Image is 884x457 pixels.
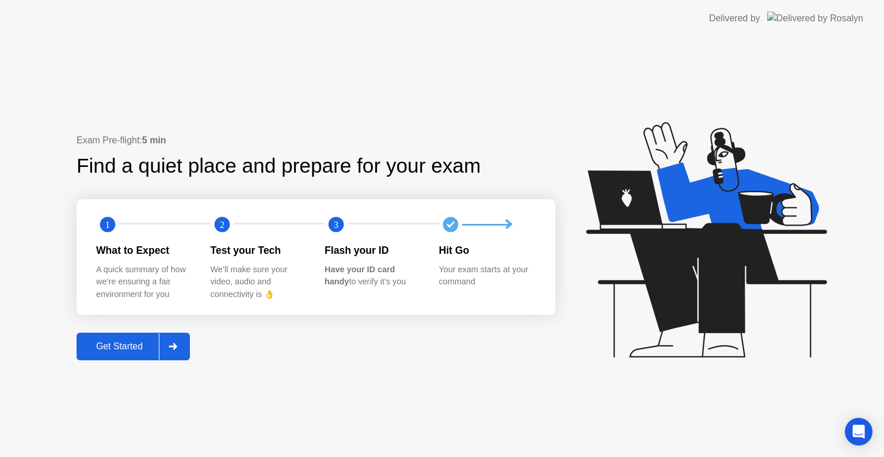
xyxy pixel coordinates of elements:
div: What to Expect [96,243,192,258]
div: Flash your ID [325,243,421,258]
div: We’ll make sure your video, audio and connectivity is 👌 [211,264,307,301]
text: 3 [334,219,338,230]
div: Delivered by [709,12,760,25]
div: Hit Go [439,243,535,258]
div: Open Intercom Messenger [845,418,872,445]
div: Your exam starts at your command [439,264,535,288]
div: Find a quiet place and prepare for your exam [77,151,482,181]
div: Exam Pre-flight: [77,134,555,147]
div: A quick summary of how we’re ensuring a fair environment for you [96,264,192,301]
b: 5 min [142,135,166,145]
div: to verify it’s you [325,264,421,288]
text: 2 [219,219,224,230]
div: Get Started [80,341,159,352]
text: 1 [105,219,110,230]
div: Test your Tech [211,243,307,258]
button: Get Started [77,333,190,360]
img: Delivered by Rosalyn [767,12,863,25]
b: Have your ID card handy [325,265,395,287]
